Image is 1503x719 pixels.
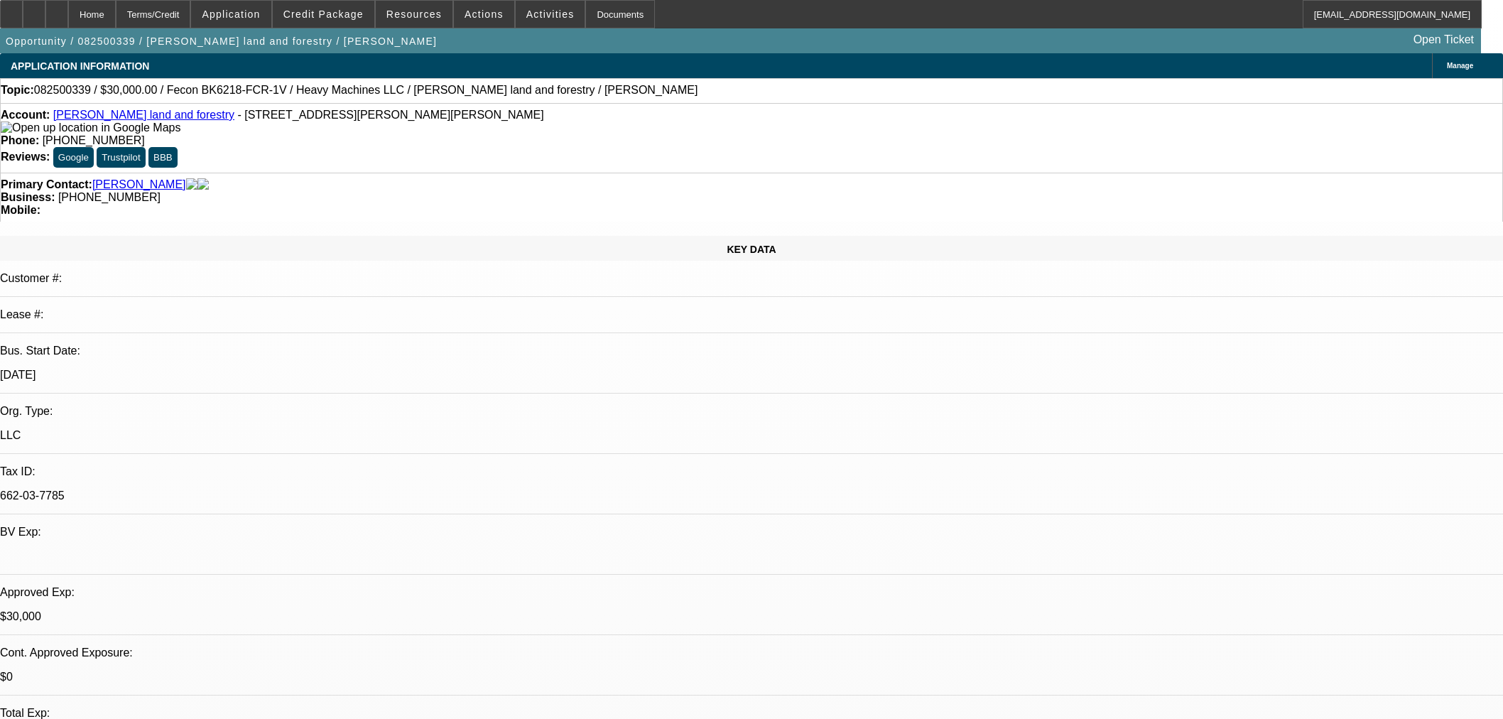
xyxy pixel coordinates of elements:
button: Activities [516,1,585,28]
strong: Business: [1,191,55,203]
img: Open up location in Google Maps [1,121,180,134]
button: Trustpilot [97,147,145,168]
button: Actions [454,1,514,28]
button: Resources [376,1,452,28]
a: [PERSON_NAME] [92,178,186,191]
button: BBB [148,147,178,168]
span: Resources [386,9,442,20]
a: Open Ticket [1408,28,1480,52]
img: facebook-icon.png [186,178,197,191]
span: Manage [1447,62,1473,70]
a: [PERSON_NAME] land and forestry [53,109,234,121]
strong: Mobile: [1,204,40,216]
span: [PHONE_NUMBER] [43,134,145,146]
span: Opportunity / 082500339 / [PERSON_NAME] land and forestry / [PERSON_NAME] [6,36,437,47]
button: Credit Package [273,1,374,28]
span: [PHONE_NUMBER] [58,191,161,203]
span: 082500339 / $30,000.00 / Fecon BK6218-FCR-1V / Heavy Machines LLC / [PERSON_NAME] land and forest... [34,84,698,97]
span: Credit Package [283,9,364,20]
img: linkedin-icon.png [197,178,209,191]
strong: Account: [1,109,50,121]
span: Actions [465,9,504,20]
strong: Phone: [1,134,39,146]
button: Google [53,147,94,168]
span: KEY DATA [727,244,776,255]
span: Application [202,9,260,20]
strong: Reviews: [1,151,50,163]
strong: Primary Contact: [1,178,92,191]
strong: Topic: [1,84,34,97]
span: Activities [526,9,575,20]
span: APPLICATION INFORMATION [11,60,149,72]
a: View Google Maps [1,121,180,134]
button: Application [191,1,271,28]
span: - [STREET_ADDRESS][PERSON_NAME][PERSON_NAME] [237,109,543,121]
